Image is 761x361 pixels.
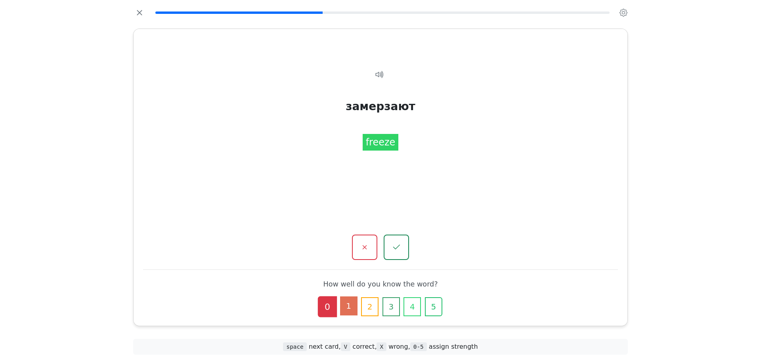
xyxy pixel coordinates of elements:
span: 5 [431,301,436,313]
button: 3 [382,297,400,316]
span: space [283,342,306,351]
button: 2 [361,297,379,316]
span: 0-5 [410,342,427,351]
button: 1 [340,296,358,315]
div: замерзают [346,98,415,115]
button: 4 [403,297,421,316]
span: X [377,342,386,351]
button: 0 [318,296,337,317]
button: 5 [425,297,442,316]
span: V [341,342,351,351]
span: next card , correct , wrong , assign strength [283,343,478,350]
div: freeze [363,134,399,150]
div: How well do you know the word? [149,279,612,289]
